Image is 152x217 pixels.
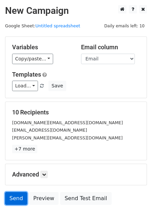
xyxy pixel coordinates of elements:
[12,81,38,91] a: Load...
[118,185,152,217] iframe: Chat Widget
[12,120,123,125] small: [DOMAIN_NAME][EMAIL_ADDRESS][DOMAIN_NAME]
[5,23,80,28] small: Google Sheet:
[48,81,66,91] button: Save
[12,71,41,78] a: Templates
[5,5,147,17] h2: New Campaign
[12,44,71,51] h5: Variables
[12,128,87,133] small: [EMAIL_ADDRESS][DOMAIN_NAME]
[5,192,27,205] a: Send
[12,145,37,153] a: +7 more
[29,192,59,205] a: Preview
[12,109,140,116] h5: 10 Recipients
[35,23,80,28] a: Untitled spreadsheet
[102,22,147,30] span: Daily emails left: 10
[81,44,140,51] h5: Email column
[60,192,111,205] a: Send Test Email
[102,23,147,28] a: Daily emails left: 10
[12,135,123,140] small: [PERSON_NAME][EMAIL_ADDRESS][DOMAIN_NAME]
[12,171,140,178] h5: Advanced
[12,54,53,64] a: Copy/paste...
